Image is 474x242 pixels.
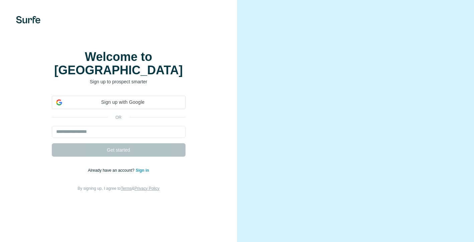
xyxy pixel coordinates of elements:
div: Sign up with Google [52,96,186,109]
p: or [108,114,129,120]
a: Terms [121,186,132,191]
span: Already have an account? [88,168,136,173]
a: Privacy Policy [134,186,159,191]
span: By signing up, I agree to & [78,186,159,191]
a: Sign in [136,168,149,173]
h1: Welcome to [GEOGRAPHIC_DATA] [52,50,186,77]
span: Sign up with Google [65,99,181,106]
p: Sign up to prospect smarter [52,78,186,85]
img: Surfe's logo [16,16,40,23]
